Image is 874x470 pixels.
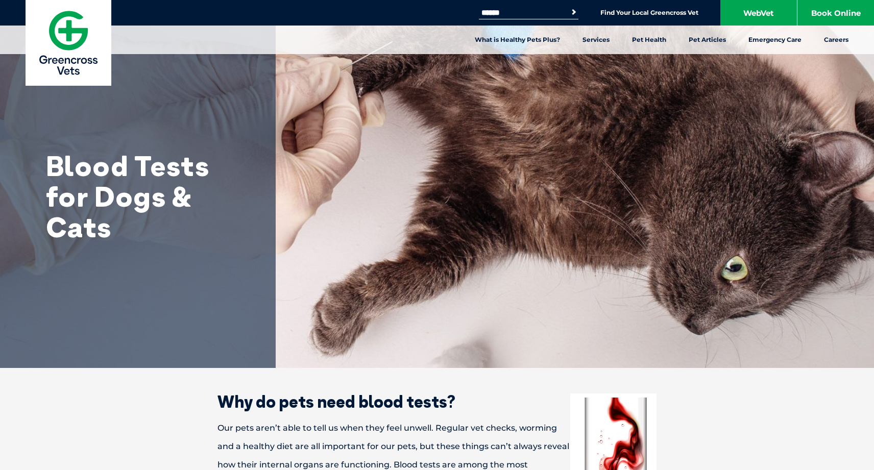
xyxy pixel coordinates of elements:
[600,9,698,17] a: Find Your Local Greencross Vet
[737,26,813,54] a: Emergency Care
[464,26,571,54] a: What is Healthy Pets Plus?
[182,393,692,410] h2: Why do pets need blood tests?
[569,7,579,17] button: Search
[621,26,677,54] a: Pet Health
[677,26,737,54] a: Pet Articles
[571,26,621,54] a: Services
[46,151,250,242] h1: Blood Tests for Dogs & Cats
[813,26,860,54] a: Careers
